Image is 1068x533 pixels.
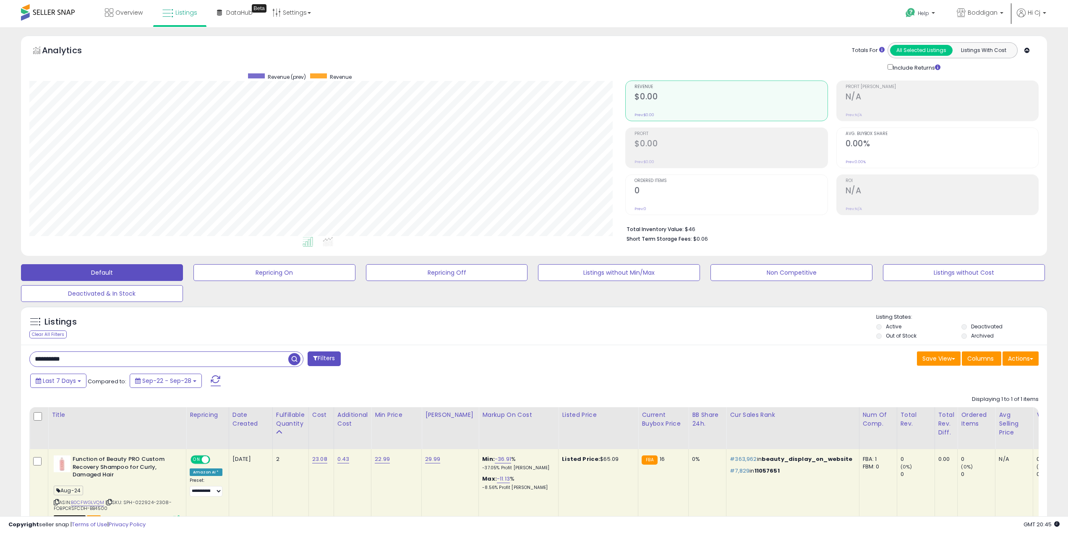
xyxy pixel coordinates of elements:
h2: 0 [635,186,827,197]
span: 11057651 [755,467,780,475]
span: 16 [660,455,665,463]
span: ON [191,456,202,463]
h2: N/A [846,186,1038,197]
span: Sep-22 - Sep-28 [142,377,191,385]
span: Columns [967,354,994,363]
span: #7,829 [730,467,749,475]
span: Overview [115,8,143,17]
span: $0.06 [693,235,708,243]
div: 0 [901,471,935,478]
div: BB Share 24h. [692,411,723,428]
button: Sep-22 - Sep-28 [130,374,202,388]
span: FBA [87,515,101,523]
span: Compared to: [88,377,126,385]
a: -11.13 [497,475,510,483]
label: Archived [971,332,994,339]
div: Clear All Filters [29,330,67,338]
div: % [482,455,552,471]
small: (0%) [961,463,973,470]
div: Totals For [852,47,885,55]
span: Profit [PERSON_NAME] [846,85,1038,89]
h5: Analytics [42,44,98,58]
div: Date Created [232,411,269,428]
h2: 0.00% [846,139,1038,150]
span: DataHub [226,8,253,17]
li: $46 [627,224,1032,234]
div: Cost [312,411,330,419]
div: Num of Comp. [863,411,893,428]
b: Min: [482,455,495,463]
button: Columns [962,351,1001,366]
div: Tooltip anchor [252,4,266,13]
div: % [482,475,552,491]
div: FBA: 1 [863,455,890,463]
label: Out of Stock [886,332,917,339]
small: FBA [642,455,657,465]
span: beauty_display_on_website [762,455,853,463]
div: $65.09 [562,455,632,463]
small: Prev: 0.00% [846,159,866,164]
small: Prev: N/A [846,206,862,211]
button: Save View [917,351,961,366]
span: Revenue [330,73,352,81]
i: Get Help [905,8,916,18]
b: Total Inventory Value: [627,226,684,233]
a: B0CFWGLVQM [71,499,104,506]
div: Current Buybox Price [642,411,685,428]
a: 23.08 [312,455,327,463]
span: ROI [846,179,1038,183]
div: Additional Cost [337,411,368,428]
button: Last 7 Days [30,374,86,388]
span: Boddigan [968,8,997,17]
span: OFF [209,456,222,463]
span: #363,962 [730,455,757,463]
div: Amazon AI * [190,468,222,476]
span: All listings that are unavailable for purchase on Amazon for any reason other than out-of-stock [54,515,86,523]
div: FBM: 0 [863,463,890,471]
button: Actions [1003,351,1039,366]
b: Function of Beauty PRO Custom Recovery Shampoo for Curly, Damaged Hair [73,455,175,481]
div: Include Returns [881,62,950,72]
a: -36.91 [495,455,511,463]
small: Prev: $0.00 [635,159,654,164]
a: Privacy Policy [109,520,146,528]
th: The percentage added to the cost of goods (COGS) that forms the calculator for Min & Max prices. [479,407,559,449]
div: Displaying 1 to 1 of 1 items [972,395,1039,403]
span: Revenue [635,85,827,89]
p: in [730,455,852,463]
span: Profit [635,132,827,136]
div: Preset: [190,478,222,497]
div: Avg Selling Price [999,411,1029,437]
span: Hi Cj [1028,8,1040,17]
small: (0%) [1037,463,1048,470]
p: -37.05% Profit [PERSON_NAME] [482,465,552,471]
div: 0 [901,455,935,463]
button: Deactivated & In Stock [21,285,183,302]
button: Filters [308,351,340,366]
b: Listed Price: [562,455,600,463]
div: Cur Sales Rank [730,411,855,419]
label: Deactivated [971,323,1003,330]
span: Avg. Buybox Share [846,132,1038,136]
b: Short Term Storage Fees: [627,235,692,242]
span: Help [918,10,929,17]
h2: $0.00 [635,139,827,150]
p: in [730,467,852,475]
h5: Listings [44,316,77,328]
div: Total Rev. Diff. [938,411,954,437]
div: Title [52,411,183,419]
button: Repricing Off [366,264,528,281]
span: Revenue (prev) [268,73,306,81]
div: 0 [961,455,995,463]
div: 0 [961,471,995,478]
span: Aug-24 [54,486,83,495]
a: 29.99 [425,455,440,463]
div: Min Price [375,411,418,419]
div: seller snap | | [8,521,146,529]
div: [PERSON_NAME] [425,411,475,419]
div: Ordered Items [961,411,992,428]
button: Listings without Min/Max [538,264,700,281]
img: 21UiupK8wML._SL40_.jpg [54,455,71,472]
button: Non Competitive [710,264,872,281]
a: Hi Cj [1017,8,1046,27]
